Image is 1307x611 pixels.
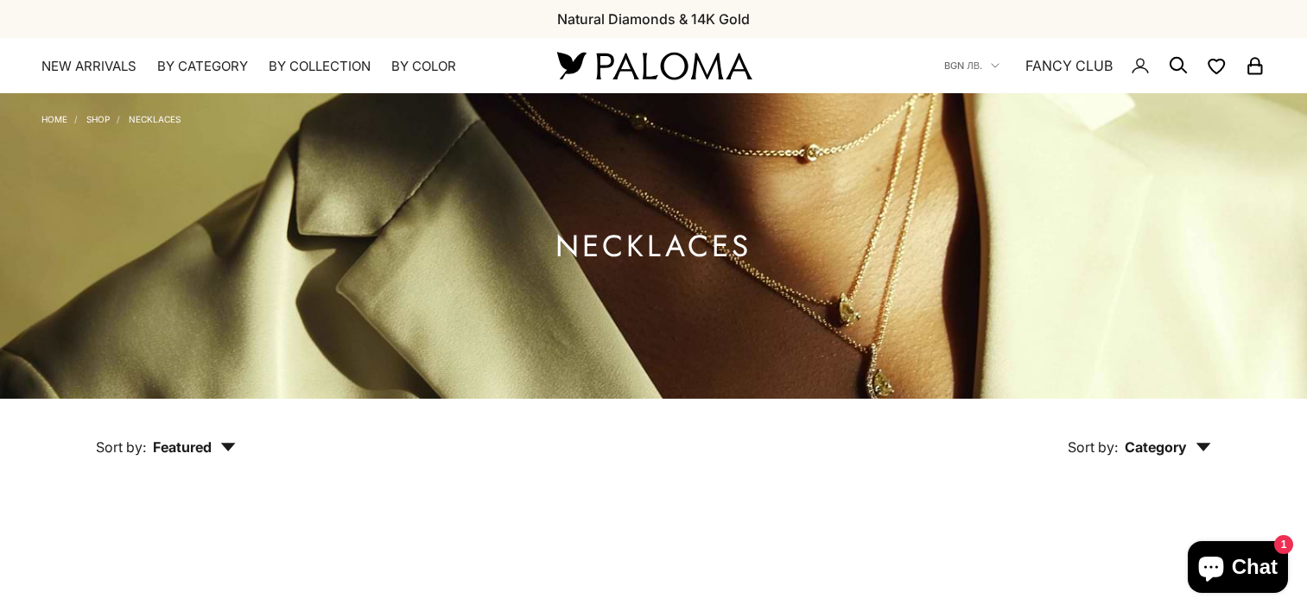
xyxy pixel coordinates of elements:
a: Necklaces [129,114,181,124]
a: FANCY CLUB [1025,54,1113,77]
button: BGN лв. [944,58,999,73]
summary: By Collection [269,58,371,75]
summary: By Color [391,58,456,75]
span: Sort by: [96,438,146,456]
span: Featured [153,438,236,456]
button: Sort by: Featured [56,399,276,471]
button: Sort by: Category [1028,399,1251,471]
a: Home [41,114,67,124]
summary: By Category [157,58,248,75]
p: Natural Diamonds & 14K Gold [557,8,750,30]
span: Sort by: [1068,438,1118,456]
h1: Necklaces [555,236,752,257]
inbox-online-store-chat: Shopify online store chat [1183,541,1293,597]
nav: Secondary navigation [944,38,1266,93]
a: NEW ARRIVALS [41,58,136,75]
span: Category [1125,438,1211,456]
nav: Primary navigation [41,58,516,75]
span: BGN лв. [944,58,982,73]
a: Shop [86,114,110,124]
nav: Breadcrumb [41,110,181,124]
